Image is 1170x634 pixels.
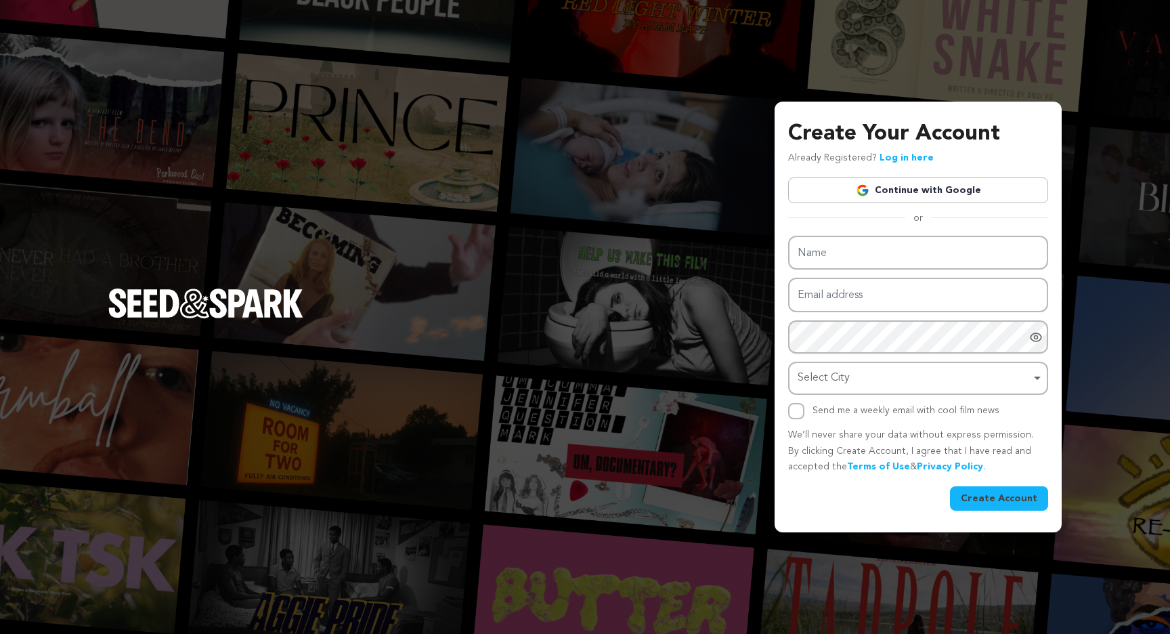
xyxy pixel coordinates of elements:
img: Google logo [856,184,869,197]
p: Already Registered? [788,150,934,167]
a: Show password as plain text. Warning: this will display your password on the screen. [1029,331,1043,344]
a: Seed&Spark Homepage [108,289,303,345]
input: Name [788,236,1048,270]
a: Log in here [880,153,934,163]
input: Email address [788,278,1048,312]
p: We’ll never share your data without express permission. By clicking Create Account, I agree that ... [788,427,1048,475]
label: Send me a weekly email with cool film news [812,406,999,415]
img: Seed&Spark Logo [108,289,303,318]
span: or [905,211,931,225]
a: Privacy Policy [917,462,983,471]
a: Terms of Use [847,462,910,471]
button: Create Account [950,486,1048,511]
div: Select City [798,368,1031,388]
a: Continue with Google [788,177,1048,203]
h3: Create Your Account [788,118,1048,150]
